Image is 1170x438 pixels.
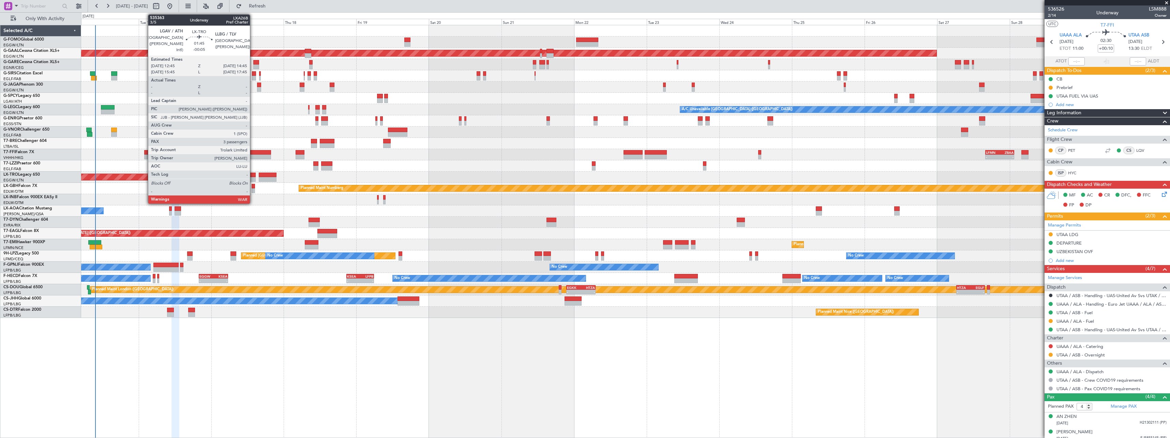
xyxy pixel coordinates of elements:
a: G-GARECessna Citation XLS+ [3,60,60,64]
span: FP [1069,202,1074,209]
div: EGLF [971,286,984,290]
div: Planned [GEOGRAPHIC_DATA] ([GEOGRAPHIC_DATA]) [243,251,340,261]
span: G-VNOR [3,128,20,132]
div: No Crew [804,273,820,283]
a: UAAA / ALA - Dispatch [1056,369,1104,375]
a: T7-LZZIPraetor 600 [3,161,40,165]
span: T7-BRE [3,139,17,143]
span: (4/4) [1145,393,1155,400]
div: [DATE] [82,14,94,19]
div: - [986,155,1000,159]
span: [DATE] [1060,39,1074,45]
a: LTBA/ISL [3,144,19,149]
span: Leg Information [1047,109,1081,117]
div: - [347,279,360,283]
span: 2/14 [1048,13,1064,18]
div: EGGW [199,274,213,278]
a: EGGW/LTN [3,43,24,48]
a: LFMN/NCE [3,245,24,250]
span: Dispatch To-Dos [1047,67,1081,75]
span: G-JAGA [3,83,19,87]
span: Charter [1047,334,1063,342]
a: G-JAGAPhenom 300 [3,83,43,87]
div: Mon 22 [574,19,647,25]
div: UTAA FUEL VIA UAS [1056,93,1098,99]
span: G-LEGC [3,105,18,109]
div: KSEA [213,274,227,278]
a: UAAA / ALA - Fuel [1056,318,1094,324]
a: EVRA/RIX [3,223,20,228]
div: Tue 23 [647,19,719,25]
a: PET [1068,147,1083,154]
div: Sat 27 [937,19,1010,25]
span: 02:30 [1100,38,1111,44]
span: Permits [1047,213,1063,220]
div: ISP [1055,169,1066,177]
span: LX-AOA [3,206,19,210]
div: - [971,290,984,294]
div: LFPB [360,274,373,278]
a: EDLW/DTM [3,200,24,205]
span: UAAA ALA [1060,32,1082,39]
a: G-VNORChallenger 650 [3,128,49,132]
input: --:-- [1068,57,1085,65]
a: G-GAALCessna Citation XLS+ [3,49,60,53]
button: Refresh [233,1,274,12]
a: T7-EMIHawker 900XP [3,240,45,244]
span: Dispatch [1047,283,1066,291]
div: - [581,290,595,294]
div: Sun 28 [1010,19,1082,25]
div: Planned Maint London ([GEOGRAPHIC_DATA]) [92,284,174,295]
span: LX-GBH [3,184,18,188]
span: Refresh [243,4,272,9]
a: T7-FFIFalcon 7X [3,150,34,154]
div: Add new [1056,102,1167,107]
button: Only With Activity [7,13,74,24]
span: (4/7) [1145,265,1155,272]
div: - [567,290,581,294]
a: T7-DYNChallenger 604 [3,218,48,222]
span: Only With Activity [18,16,72,21]
div: No Crew [267,251,283,261]
div: - [360,279,373,283]
div: KSEA [347,274,360,278]
div: Thu 25 [792,19,865,25]
div: Sun 21 [501,19,574,25]
span: G-ENRG [3,116,19,120]
span: Pax [1047,393,1054,401]
a: LFMD/CEQ [3,257,23,262]
span: G-SIRS [3,71,16,75]
span: 13:30 [1128,45,1139,52]
a: UTAA / ASB - Handling - UAS-United Av Svs UTAK / KRW [1056,293,1167,298]
div: EGKK [567,286,581,290]
a: LX-INBFalcon 900EX EASy II [3,195,57,199]
a: F-HECDFalcon 7X [3,274,37,278]
div: AN ZHEN [1056,413,1077,420]
a: UTAA / ASB - Crew COVID19 requirements [1056,377,1143,383]
span: T7-DYN [3,218,19,222]
div: HTZA [957,286,971,290]
a: 9H-LPZLegacy 500 [3,251,39,255]
a: UTAA / ASB - Overnight [1056,352,1105,358]
a: EGNR/CEG [3,65,24,70]
span: CS-JHH [3,296,18,301]
a: CS-DOUGlobal 6500 [3,285,43,289]
a: EGLF/FAB [3,166,21,172]
span: CS-DOU [3,285,19,289]
span: CS-DTR [3,308,18,312]
a: T7-EAGLFalcon 8X [3,229,39,233]
span: (2/3) [1145,67,1155,74]
span: T7-EAGL [3,229,20,233]
a: EGGW/LTN [3,54,24,59]
a: Manage PAX [1111,403,1137,410]
a: LFPB/LBG [3,279,21,284]
a: G-ENRGPraetor 600 [3,116,42,120]
button: UTC [1046,21,1058,27]
span: Dispatch Checks and Weather [1047,181,1112,189]
div: Planned Maint Nice ([GEOGRAPHIC_DATA]) [818,307,894,317]
a: LX-AOACitation Mustang [3,206,52,210]
div: LFMN [986,150,1000,155]
div: ZBAA [1000,150,1014,155]
span: ETOT [1060,45,1071,52]
a: UAAA / ALA - Handling - Euro Jet UAAA / ALA / ASTER AVIATION SERVICES [1056,301,1167,307]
